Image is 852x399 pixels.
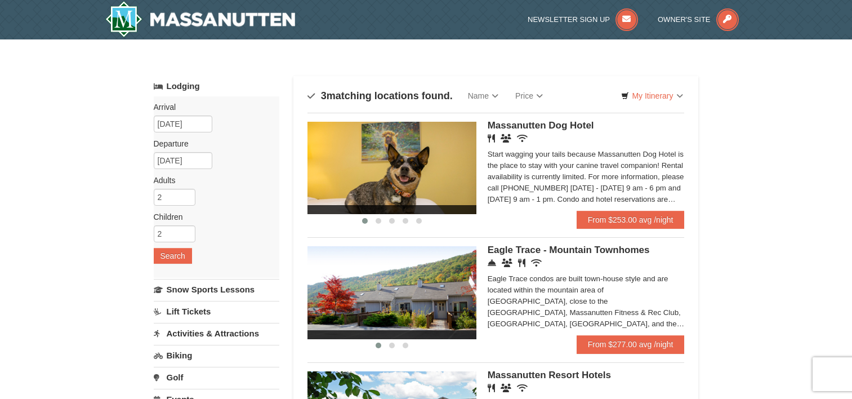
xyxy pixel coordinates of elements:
i: Restaurant [518,259,525,267]
span: 3 [321,90,327,101]
a: Activities & Attractions [154,323,279,344]
i: Banquet Facilities [501,384,511,392]
a: Newsletter Sign Up [528,15,638,24]
a: Lodging [154,76,279,96]
span: Owner's Site [658,15,711,24]
i: Wireless Internet (free) [517,134,528,143]
span: Massanutten Resort Hotels [488,370,611,380]
a: Lift Tickets [154,301,279,322]
a: Name [460,85,507,107]
span: Massanutten Dog Hotel [488,120,594,131]
span: Eagle Trace - Mountain Townhomes [488,245,650,255]
span: Newsletter Sign Up [528,15,610,24]
i: Restaurant [488,134,495,143]
i: Banquet Facilities [501,134,511,143]
a: Owner's Site [658,15,739,24]
label: Departure [154,138,271,149]
i: Restaurant [488,384,495,392]
i: Wireless Internet (free) [517,384,528,392]
div: Start wagging your tails because Massanutten Dog Hotel is the place to stay with your canine trav... [488,149,685,205]
i: Concierge Desk [488,259,496,267]
a: From $277.00 avg /night [577,335,685,353]
a: Biking [154,345,279,366]
h4: matching locations found. [307,90,453,101]
label: Adults [154,175,271,186]
label: Arrival [154,101,271,113]
label: Children [154,211,271,223]
i: Wireless Internet (free) [531,259,542,267]
a: From $253.00 avg /night [577,211,685,229]
a: Price [507,85,551,107]
div: Eagle Trace condos are built town-house style and are located within the mountain area of [GEOGRA... [488,273,685,330]
button: Search [154,248,192,264]
a: Snow Sports Lessons [154,279,279,300]
a: My Itinerary [614,87,690,104]
img: Massanutten Resort Logo [105,1,296,37]
a: Golf [154,367,279,388]
i: Conference Facilities [502,259,512,267]
a: Massanutten Resort [105,1,296,37]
